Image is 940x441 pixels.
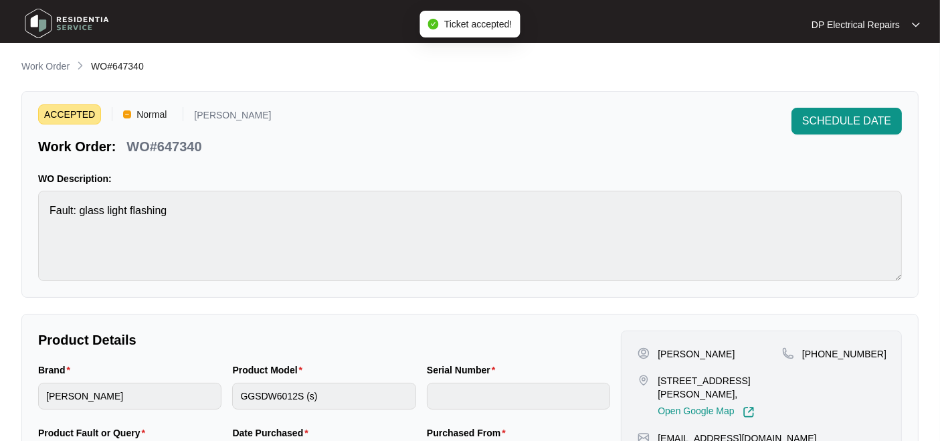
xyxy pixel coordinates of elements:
img: chevron-right [75,60,86,71]
textarea: Fault: glass light flashing [38,191,902,281]
label: Purchased From [427,426,511,440]
span: SCHEDULE DATE [802,113,891,129]
img: Link-External [743,406,755,418]
p: Work Order: [38,137,116,156]
p: [PERSON_NAME] [658,347,735,361]
p: [PHONE_NUMBER] [802,347,886,361]
input: Product Model [232,383,415,410]
img: dropdown arrow [912,21,920,28]
p: WO Description: [38,172,902,185]
span: ACCEPTED [38,104,101,124]
input: Serial Number [427,383,610,410]
span: check-circle [428,19,439,29]
span: Ticket accepted! [444,19,512,29]
a: Work Order [19,60,72,74]
p: [STREET_ADDRESS][PERSON_NAME], [658,374,782,401]
p: Product Details [38,331,610,349]
button: SCHEDULE DATE [791,108,902,135]
label: Brand [38,363,76,377]
p: [PERSON_NAME] [194,110,271,124]
img: map-pin [638,374,650,386]
span: Normal [131,104,172,124]
img: Vercel Logo [123,110,131,118]
img: residentia service logo [20,3,114,43]
label: Product Model [232,363,308,377]
label: Serial Number [427,363,500,377]
input: Brand [38,383,221,410]
span: WO#647340 [91,61,144,72]
p: Work Order [21,60,70,73]
p: WO#647340 [126,137,201,156]
a: Open Google Map [658,406,754,418]
img: map-pin [782,347,794,359]
img: user-pin [638,347,650,359]
p: DP Electrical Repairs [812,18,900,31]
label: Product Fault or Query [38,426,151,440]
label: Date Purchased [232,426,313,440]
